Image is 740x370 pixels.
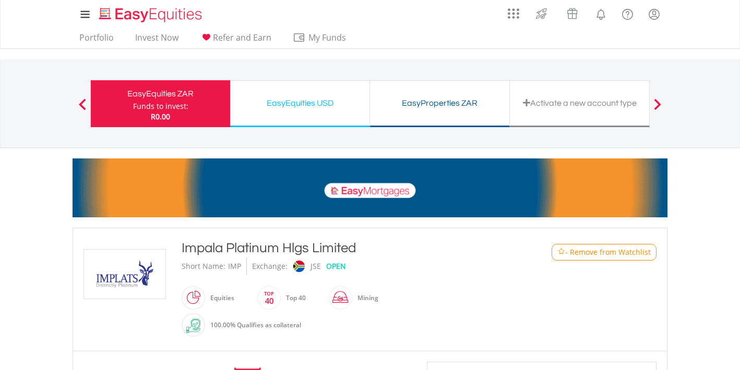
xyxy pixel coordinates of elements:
div: OPEN [326,257,346,275]
img: thrive-v2.svg [533,5,550,22]
a: Refer and Earn [196,32,276,48]
img: EQU.ZA.IMP.png [86,250,164,299]
div: JSE [311,257,321,275]
span: 100.00% Qualifies as collateral [210,320,301,329]
div: Activate a new account type [516,96,643,110]
a: My Profile [641,3,667,26]
div: IMP [228,257,241,275]
a: FAQ's and Support [614,3,641,23]
img: grid-menu-icon.svg [508,8,519,19]
div: Equities [205,286,234,311]
img: EasyEquities_Logo.png [97,6,206,23]
a: Home page [95,3,206,23]
span: Refer and Earn [213,32,271,43]
button: Watchlist - Remove from Watchlist [552,244,657,261]
div: Impala Platinum Hlgs Limited [182,239,509,257]
div: Short Name: [182,257,225,275]
img: Watchlist [557,248,565,256]
span: My Funds [293,31,361,44]
span: R0.00 [151,112,170,121]
div: EasyProperties ZAR [376,96,503,110]
img: vouchers-v2.svg [564,5,581,22]
div: EasyEquities ZAR [97,87,224,101]
div: Mining [352,286,378,311]
img: jse.png [293,261,305,272]
a: Notifications [588,3,614,23]
div: EasyEquities USD [236,96,363,110]
a: AppsGrid [501,3,526,19]
img: EasyMortage Promotion Banner [73,158,667,217]
a: Portfolio [75,32,118,48]
div: Funds to invest: [133,101,188,112]
div: Top 40 [281,286,306,311]
div: Exchange: [252,257,288,275]
a: Vouchers [557,3,588,22]
a: Invest Now [131,32,183,48]
span: - Remove from Watchlist [565,247,651,257]
img: collateral-qualifying-green.svg [186,319,200,333]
